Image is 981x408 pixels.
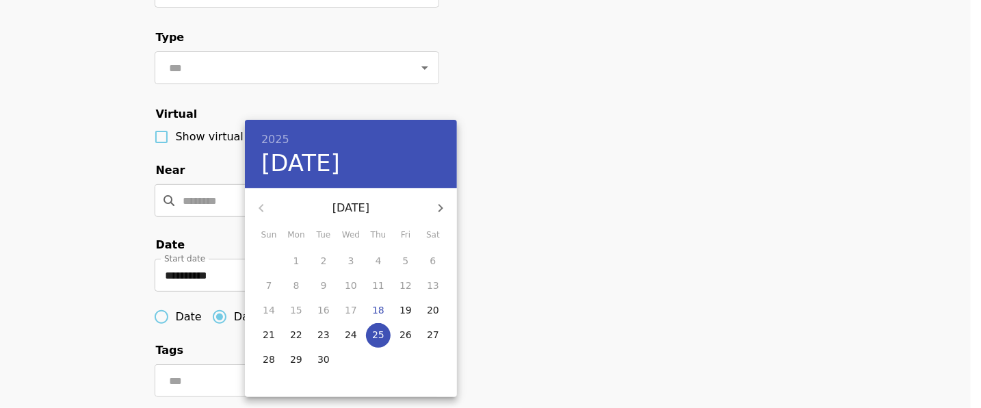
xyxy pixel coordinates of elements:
[261,149,340,178] button: [DATE]
[290,328,302,342] p: 22
[317,353,330,366] p: 30
[284,323,309,348] button: 22
[366,229,391,242] span: Thu
[421,298,445,323] button: 20
[317,328,330,342] p: 23
[345,328,357,342] p: 24
[393,229,418,242] span: Fri
[261,130,289,149] button: 2025
[278,200,424,216] p: [DATE]
[311,323,336,348] button: 23
[257,348,281,372] button: 28
[339,229,363,242] span: Wed
[393,298,418,323] button: 19
[366,323,391,348] button: 25
[290,353,302,366] p: 29
[263,328,275,342] p: 21
[372,303,384,317] p: 18
[393,323,418,348] button: 26
[421,229,445,242] span: Sat
[421,323,445,348] button: 27
[257,323,281,348] button: 21
[400,303,412,317] p: 19
[366,298,391,323] button: 18
[427,328,439,342] p: 27
[311,229,336,242] span: Tue
[284,348,309,372] button: 29
[372,328,384,342] p: 25
[339,323,363,348] button: 24
[284,229,309,242] span: Mon
[427,303,439,317] p: 20
[311,348,336,372] button: 30
[257,229,281,242] span: Sun
[400,328,412,342] p: 26
[263,353,275,366] p: 28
